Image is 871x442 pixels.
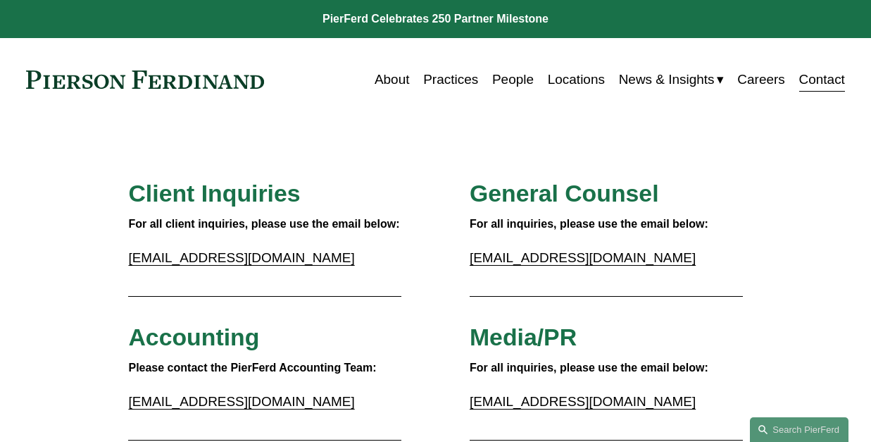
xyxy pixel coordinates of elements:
strong: For all inquiries, please use the email below: [470,218,708,230]
span: Media/PR [470,324,577,350]
a: folder dropdown [619,66,724,93]
a: [EMAIL_ADDRESS][DOMAIN_NAME] [128,250,354,265]
strong: For all client inquiries, please use the email below: [128,218,399,230]
a: Careers [737,66,784,93]
span: General Counsel [470,180,659,207]
span: News & Insights [619,68,715,92]
a: Search this site [750,417,848,442]
span: Client Inquiries [128,180,300,207]
span: Accounting [128,324,259,350]
a: People [492,66,534,93]
a: [EMAIL_ADDRESS][DOMAIN_NAME] [470,250,696,265]
strong: For all inquiries, please use the email below: [470,362,708,374]
a: About [375,66,410,93]
a: [EMAIL_ADDRESS][DOMAIN_NAME] [470,394,696,409]
a: [EMAIL_ADDRESS][DOMAIN_NAME] [128,394,354,409]
strong: Please contact the PierFerd Accounting Team: [128,362,376,374]
a: Practices [423,66,478,93]
a: Contact [799,66,845,93]
a: Locations [548,66,605,93]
